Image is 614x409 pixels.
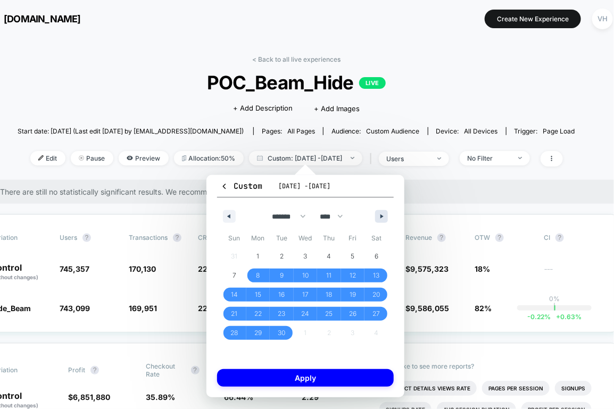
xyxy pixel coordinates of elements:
[551,313,582,321] span: 0.63 %
[364,304,388,323] button: 27
[287,127,315,135] span: all pages
[217,369,394,387] button: Apply
[38,155,44,161] img: edit
[364,230,388,247] span: Sat
[233,103,293,114] span: + Add Description
[278,182,330,190] span: [DATE] - [DATE]
[220,181,262,191] span: Custom
[73,393,110,402] span: 6,851,880
[368,151,379,166] span: |
[373,304,380,323] span: 27
[79,155,84,161] img: end
[341,247,365,266] button: 5
[485,10,581,28] button: Create New Experience
[174,151,244,165] span: Allocation: 50%
[146,362,186,378] span: Checkout Rate
[60,304,90,313] span: 743,099
[129,304,157,313] span: 169,951
[246,323,270,343] button: 29
[90,366,99,374] button: ?
[341,266,365,285] button: 12
[303,247,307,266] span: 3
[222,266,246,285] button: 7
[475,264,490,273] span: 18%
[270,323,294,343] button: 30
[350,285,356,304] span: 19
[231,304,237,323] span: 21
[68,393,110,402] span: $
[191,366,200,374] button: ?
[317,247,341,266] button: 4
[278,285,285,304] span: 16
[475,304,492,313] span: 82%
[246,285,270,304] button: 15
[294,230,318,247] span: Wed
[256,247,259,266] span: 1
[270,230,294,247] span: Tue
[82,233,91,242] button: ?
[222,230,246,247] span: Sun
[18,127,244,135] span: Start date: [DATE] (Last edit [DATE] by [EMAIL_ADDRESS][DOMAIN_NAME])
[230,323,238,343] span: 28
[364,247,388,266] button: 6
[254,304,262,323] span: 22
[294,285,318,304] button: 17
[231,285,238,304] span: 14
[317,266,341,285] button: 11
[173,233,181,242] button: ?
[364,285,388,304] button: 20
[246,304,270,323] button: 22
[349,304,356,323] span: 26
[182,155,186,161] img: rebalance
[543,127,575,135] span: Page Load
[364,266,388,285] button: 13
[249,151,362,165] span: Custom: [DATE] - [DATE]
[4,13,81,24] span: [DOMAIN_NAME]
[146,393,176,402] span: 35.89 %
[518,157,522,159] img: end
[280,266,284,285] span: 9
[30,151,65,165] span: Edit
[302,266,309,285] span: 10
[544,233,602,242] span: CI
[270,304,294,323] button: 23
[254,323,262,343] span: 29
[557,313,561,321] span: +
[71,151,113,165] span: Pause
[294,266,318,285] button: 10
[405,304,449,313] span: $
[252,55,341,63] a: < Back to all live experiences
[331,127,420,135] div: Audience:
[222,285,246,304] button: 14
[468,154,510,162] div: No Filter
[301,304,309,323] span: 24
[405,233,432,241] span: Revenue
[553,303,555,311] p: |
[410,264,449,273] span: 9,575,323
[327,266,332,285] span: 11
[314,104,360,113] span: + Add Images
[129,264,156,273] span: 170,130
[255,285,261,304] span: 15
[341,230,365,247] span: Fri
[294,304,318,323] button: 24
[482,381,550,396] li: Pages Per Session
[280,247,284,266] span: 2
[317,304,341,323] button: 25
[374,266,380,285] span: 13
[278,323,285,343] span: 30
[350,266,356,285] span: 12
[515,127,575,135] div: Trigger:
[379,381,477,396] li: Product Details Views Rate
[475,233,533,242] span: OTW
[544,266,602,281] span: ---
[294,247,318,266] button: 3
[373,285,380,304] span: 20
[46,71,547,94] span: POC_Beam_Hide
[495,233,504,242] button: ?
[387,155,429,163] div: users
[341,285,365,304] button: 19
[327,247,331,266] span: 4
[246,266,270,285] button: 8
[270,247,294,266] button: 2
